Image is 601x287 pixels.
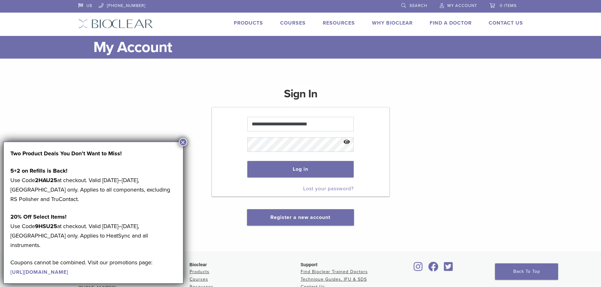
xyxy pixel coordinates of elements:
a: Register a new account [270,214,330,221]
span: Bioclear [190,262,207,267]
strong: 5+2 on Refills is Back! [10,167,68,174]
a: Find Bioclear Trained Doctors [301,269,368,274]
h1: Sign In [284,86,317,106]
a: Lost your password? [303,186,354,192]
a: Technique Guides, IFU & SDS [301,277,367,282]
strong: 20% Off Select Items! [10,213,67,220]
h1: My Account [93,36,523,59]
a: Courses [190,277,208,282]
p: Use Code at checkout. Valid [DATE]–[DATE], [GEOGRAPHIC_DATA] only. Applies to all components, exc... [10,166,176,204]
p: Use Code at checkout. Valid [DATE]–[DATE], [GEOGRAPHIC_DATA] only. Applies to HeatSync and all in... [10,212,176,250]
a: [URL][DOMAIN_NAME] [10,269,68,275]
strong: Two Product Deals You Don’t Want to Miss! [10,150,122,157]
strong: 9HSU25 [35,223,57,230]
button: Show password [340,134,354,150]
a: Bioclear [442,266,455,272]
img: Bioclear [78,19,153,28]
span: Search [410,3,427,8]
a: Contact Us [489,20,523,26]
a: Find A Doctor [430,20,472,26]
a: Bioclear [412,266,425,272]
a: Back To Top [495,263,558,280]
button: Register a new account [247,209,354,226]
span: Support [301,262,318,267]
a: Products [190,269,209,274]
span: 0 items [500,3,517,8]
button: Close [179,138,187,146]
strong: 2HAU25 [35,177,57,184]
p: Coupons cannot be combined. Visit our promotions page: [10,258,176,277]
a: Why Bioclear [372,20,413,26]
a: Courses [280,20,306,26]
span: My Account [447,3,477,8]
a: Bioclear [426,266,441,272]
button: Log in [247,161,354,177]
a: Resources [323,20,355,26]
a: Products [234,20,263,26]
